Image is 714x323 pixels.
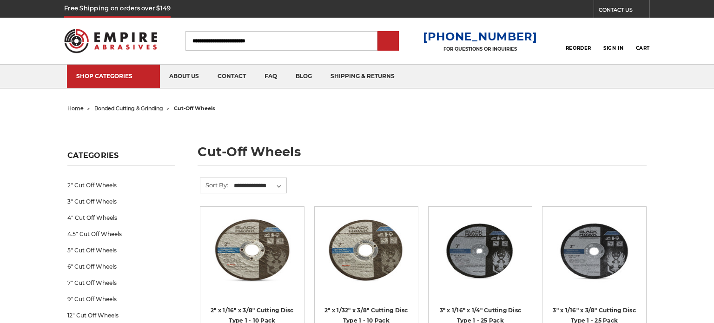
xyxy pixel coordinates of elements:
[232,179,286,193] select: Sort By:
[566,31,591,51] a: Reorder
[423,30,537,43] a: [PHONE_NUMBER]
[67,242,175,258] a: 5" Cut Off Wheels
[67,275,175,291] a: 7" Cut Off Wheels
[566,45,591,51] span: Reorder
[599,5,649,18] a: CONTACT US
[67,177,175,193] a: 2" Cut Off Wheels
[208,65,255,88] a: contact
[160,65,208,88] a: about us
[200,178,228,192] label: Sort By:
[207,213,297,288] img: 2" x 1/16" x 3/8" Cut Off Wheel
[67,105,84,112] a: home
[423,46,537,52] p: FOR QUESTIONS OR INQUIRIES
[321,65,404,88] a: shipping & returns
[67,151,175,165] h5: Categories
[435,213,525,288] img: 3” x .0625” x 1/4” Die Grinder Cut-Off Wheels by Black Hawk Abrasives
[67,291,175,307] a: 9" Cut Off Wheels
[67,258,175,275] a: 6" Cut Off Wheels
[255,65,286,88] a: faq
[379,32,397,51] input: Submit
[549,213,639,288] img: 3" x 1/16" x 3/8" Cutting Disc
[94,105,163,112] a: bonded cutting & grinding
[67,210,175,226] a: 4" Cut Off Wheels
[76,73,151,79] div: SHOP CATEGORIES
[67,226,175,242] a: 4.5" Cut Off Wheels
[286,65,321,88] a: blog
[174,105,215,112] span: cut-off wheels
[603,45,623,51] span: Sign In
[198,145,647,165] h1: cut-off wheels
[67,193,175,210] a: 3" Cut Off Wheels
[636,31,650,51] a: Cart
[64,23,157,59] img: Empire Abrasives
[636,45,650,51] span: Cart
[321,213,411,288] img: 2" x 1/32" x 3/8" Cut Off Wheel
